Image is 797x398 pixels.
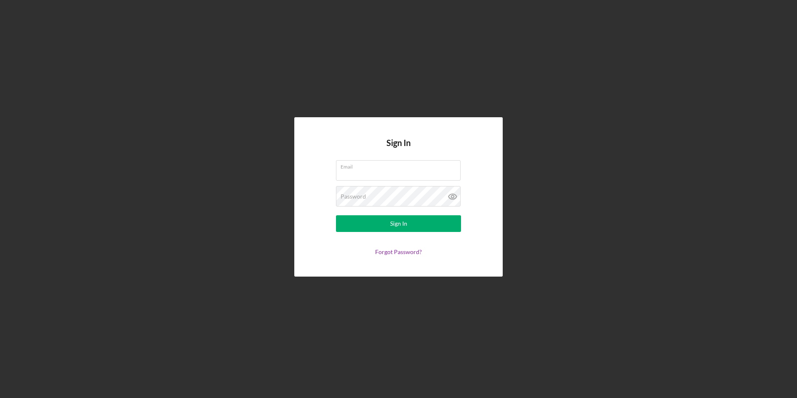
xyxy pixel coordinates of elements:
[390,215,407,232] div: Sign In
[375,248,422,255] a: Forgot Password?
[341,193,366,200] label: Password
[336,215,461,232] button: Sign In
[341,161,461,170] label: Email
[386,138,411,160] h4: Sign In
